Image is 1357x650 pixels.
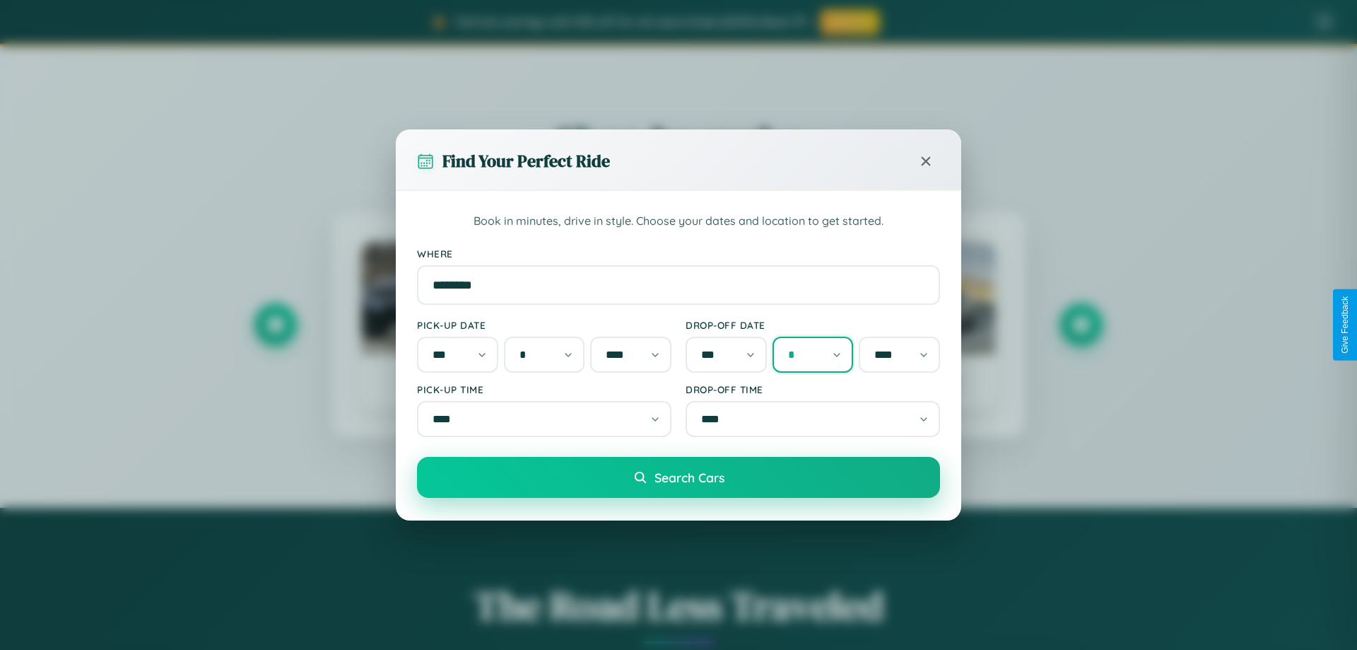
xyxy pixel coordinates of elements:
label: Pick-up Date [417,319,671,331]
p: Book in minutes, drive in style. Choose your dates and location to get started. [417,212,940,231]
label: Where [417,248,940,260]
span: Search Cars [654,470,724,485]
label: Drop-off Date [686,319,940,331]
button: Search Cars [417,457,940,498]
label: Drop-off Time [686,383,940,395]
h3: Find Your Perfect Ride [442,149,610,173]
label: Pick-up Time [417,383,671,395]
